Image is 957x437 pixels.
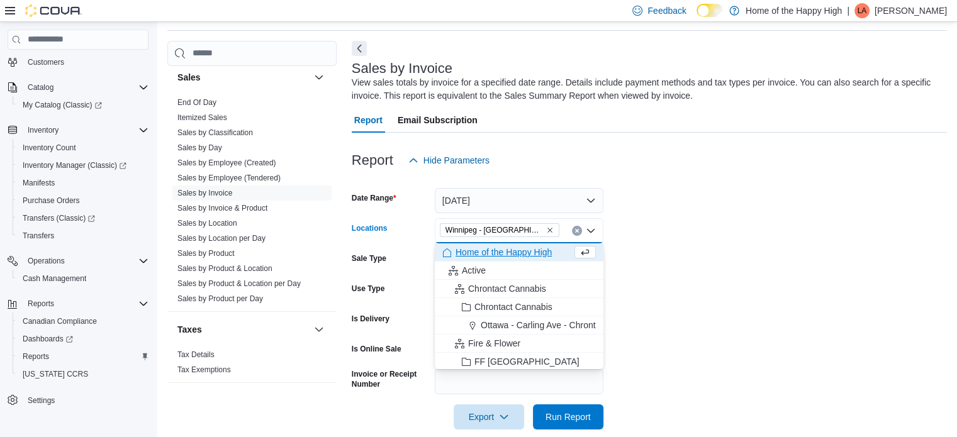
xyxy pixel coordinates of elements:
[13,192,154,209] button: Purchase Orders
[167,347,337,382] div: Taxes
[398,108,478,133] span: Email Subscription
[435,335,603,353] button: Fire & Flower
[25,4,82,17] img: Cova
[18,228,59,243] a: Transfers
[177,249,235,258] a: Sales by Product
[13,313,154,330] button: Canadian Compliance
[3,252,154,270] button: Operations
[28,256,65,266] span: Operations
[858,3,867,18] span: LA
[28,299,54,309] span: Reports
[28,57,64,67] span: Customers
[13,96,154,114] a: My Catalog (Classic)
[468,282,546,295] span: Chrontact Cannabis
[18,158,132,173] a: Inventory Manager (Classic)
[177,218,237,228] span: Sales by Location
[13,348,154,365] button: Reports
[23,143,76,153] span: Inventory Count
[352,193,396,203] label: Date Range
[474,355,579,368] span: FF [GEOGRAPHIC_DATA]
[177,173,281,183] span: Sales by Employee (Tendered)
[177,323,309,336] button: Taxes
[435,353,603,371] button: FF [GEOGRAPHIC_DATA]
[18,271,148,286] span: Cash Management
[18,193,85,208] a: Purchase Orders
[177,204,267,213] a: Sales by Invoice & Product
[3,53,154,71] button: Customers
[18,97,107,113] a: My Catalog (Classic)
[18,349,148,364] span: Reports
[352,76,941,102] div: View sales totals by invoice for a specified date range. Details include payment methods and tax ...
[23,231,54,241] span: Transfers
[13,174,154,192] button: Manifests
[23,80,148,95] span: Catalog
[177,279,301,288] a: Sales by Product & Location per Day
[23,160,126,170] span: Inventory Manager (Classic)
[13,139,154,157] button: Inventory Count
[311,322,327,337] button: Taxes
[23,393,60,408] a: Settings
[18,331,148,346] span: Dashboards
[18,175,148,191] span: Manifests
[167,95,337,311] div: Sales
[23,316,97,326] span: Canadian Compliance
[177,264,272,273] a: Sales by Product & Location
[352,284,384,294] label: Use Type
[177,174,281,182] a: Sales by Employee (Tendered)
[18,158,148,173] span: Inventory Manager (Classic)
[462,264,486,277] span: Active
[177,71,309,84] button: Sales
[177,279,301,289] span: Sales by Product & Location per Day
[23,55,69,70] a: Customers
[18,367,93,382] a: [US_STATE] CCRS
[18,211,148,226] span: Transfers (Classic)
[177,219,237,228] a: Sales by Location
[28,396,55,406] span: Settings
[403,148,495,173] button: Hide Parameters
[177,97,216,108] span: End Of Day
[435,316,603,335] button: Ottawa - Carling Ave - Chrontact Cannabis
[18,271,91,286] a: Cash Management
[177,234,266,243] a: Sales by Location per Day
[177,365,231,374] a: Tax Exemptions
[18,314,102,329] a: Canadian Compliance
[746,3,842,18] p: Home of the Happy High
[352,344,401,354] label: Is Online Sale
[177,365,231,375] span: Tax Exemptions
[177,294,263,303] a: Sales by Product per Day
[18,331,78,346] a: Dashboards
[177,128,253,137] a: Sales by Classification
[177,143,222,152] a: Sales by Day
[18,175,60,191] a: Manifests
[13,209,154,227] a: Transfers (Classic)
[352,223,388,233] label: Locations
[177,233,266,243] span: Sales by Location per Day
[177,128,253,138] span: Sales by Classification
[23,100,102,110] span: My Catalog (Classic)
[3,79,154,96] button: Catalog
[23,253,148,268] span: Operations
[847,3,849,18] p: |
[13,365,154,383] button: [US_STATE] CCRS
[3,390,154,409] button: Settings
[177,323,202,336] h3: Taxes
[177,350,215,359] a: Tax Details
[586,226,596,236] button: Close list of options
[18,193,148,208] span: Purchase Orders
[177,71,201,84] h3: Sales
[177,350,215,360] span: Tax Details
[13,157,154,174] a: Inventory Manager (Classic)
[3,295,154,313] button: Reports
[23,178,55,188] span: Manifests
[875,3,947,18] p: [PERSON_NAME]
[18,228,148,243] span: Transfers
[23,334,73,344] span: Dashboards
[481,319,647,331] span: Ottawa - Carling Ave - Chrontact Cannabis
[177,158,276,167] a: Sales by Employee (Created)
[23,123,64,138] button: Inventory
[854,3,870,18] div: Leo Argel
[177,143,222,153] span: Sales by Day
[352,61,452,76] h3: Sales by Invoice
[435,298,603,316] button: Chrontact Cannabis
[435,262,603,280] button: Active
